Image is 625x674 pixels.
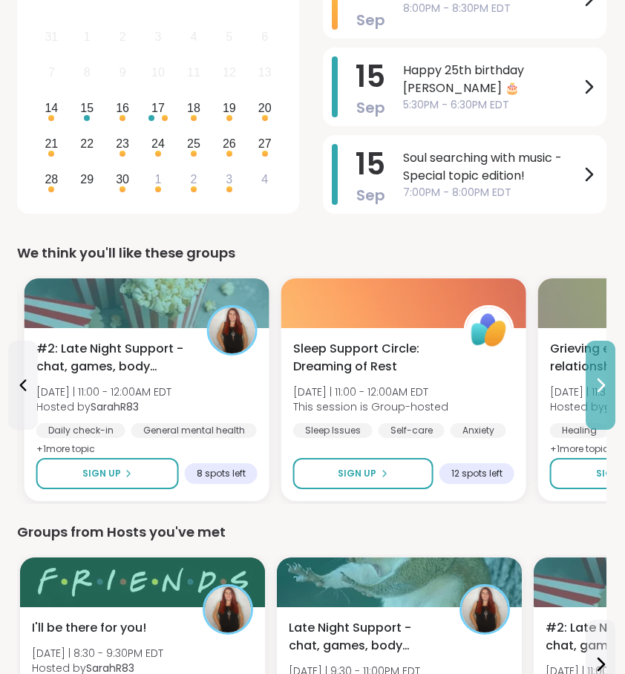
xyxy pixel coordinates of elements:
div: Healing [550,423,609,438]
div: Not available Monday, September 1st, 2025 [71,22,103,53]
div: 31 [45,27,58,47]
div: 26 [223,134,236,154]
div: 25 [187,134,200,154]
div: Choose Wednesday, September 17th, 2025 [143,93,174,125]
div: Not available Tuesday, September 9th, 2025 [107,57,139,89]
div: 21 [45,134,58,154]
div: 2 [190,169,197,189]
div: 8 [84,62,91,82]
div: Choose Friday, October 3rd, 2025 [213,163,245,195]
div: Anxiety [451,423,506,438]
div: 3 [226,169,232,189]
div: 15 [80,98,94,118]
div: 22 [80,134,94,154]
button: Sign Up [293,458,433,489]
span: Sleep Support Circle: Dreaming of Rest [293,340,448,376]
span: 15 [356,143,385,185]
div: Not available Sunday, August 31st, 2025 [36,22,68,53]
div: 3 [155,27,162,47]
div: Not available Friday, September 12th, 2025 [213,57,245,89]
div: Self-care [379,423,445,438]
span: #2: Late Night Support - chat, games, body double [36,340,191,376]
div: 20 [258,98,272,118]
span: Sep [356,10,385,30]
div: 9 [120,62,126,82]
button: Sign Up [36,458,179,489]
div: 19 [223,98,236,118]
div: Choose Tuesday, September 23rd, 2025 [107,128,139,160]
div: Not available Saturday, September 6th, 2025 [249,22,281,53]
b: SarahR83 [91,399,139,414]
div: 28 [45,169,58,189]
div: Choose Sunday, September 14th, 2025 [36,93,68,125]
span: Hosted by [36,399,171,414]
div: Not available Thursday, September 11th, 2025 [178,57,210,89]
span: Late Night Support - chat, games, body double [289,619,443,655]
div: Choose Tuesday, September 30th, 2025 [107,163,139,195]
div: Choose Saturday, September 27th, 2025 [249,128,281,160]
div: Choose Monday, September 15th, 2025 [71,93,103,125]
span: Sep [356,97,385,118]
div: Choose Thursday, September 18th, 2025 [178,93,210,125]
span: [DATE] | 11:00 - 12:00AM EDT [293,385,448,399]
div: Choose Friday, September 19th, 2025 [213,93,245,125]
div: Not available Wednesday, September 10th, 2025 [143,57,174,89]
div: Choose Wednesday, September 24th, 2025 [143,128,174,160]
div: Not available Sunday, September 7th, 2025 [36,57,68,89]
div: Choose Thursday, September 25th, 2025 [178,128,210,160]
div: Choose Thursday, October 2nd, 2025 [178,163,210,195]
div: Choose Friday, September 26th, 2025 [213,128,245,160]
div: Not available Monday, September 8th, 2025 [71,57,103,89]
div: 4 [261,169,268,189]
div: 10 [151,62,165,82]
div: 14 [45,98,58,118]
img: SarahR83 [205,586,251,632]
span: 15 [356,56,385,97]
div: Choose Sunday, September 28th, 2025 [36,163,68,195]
span: [DATE] | 11:00 - 12:00AM EDT [36,385,171,399]
span: Soul searching with music -Special topic edition! [403,149,580,185]
span: 8 spots left [197,468,246,480]
div: Sleep Issues [293,423,373,438]
div: Choose Tuesday, September 16th, 2025 [107,93,139,125]
div: 16 [116,98,129,118]
span: 7:00PM - 8:00PM EDT [403,185,580,200]
div: We think you'll like these groups [17,243,606,264]
span: This session is Group-hosted [293,399,448,414]
div: 11 [187,62,200,82]
div: Choose Wednesday, October 1st, 2025 [143,163,174,195]
div: 24 [151,134,165,154]
span: Happy 25th birthday [PERSON_NAME] 🎂 [403,62,580,97]
div: 13 [258,62,272,82]
div: 18 [187,98,200,118]
div: Choose Sunday, September 21st, 2025 [36,128,68,160]
span: [DATE] | 8:30 - 9:30PM EDT [32,646,163,661]
div: 12 [223,62,236,82]
div: Choose Monday, September 29th, 2025 [71,163,103,195]
div: Choose Saturday, September 20th, 2025 [249,93,281,125]
div: Choose Saturday, October 4th, 2025 [249,163,281,195]
div: Not available Saturday, September 13th, 2025 [249,57,281,89]
span: 12 spots left [451,468,503,480]
span: Sign Up [82,467,121,480]
div: 29 [80,169,94,189]
img: SarahR83 [209,307,255,353]
div: Groups from Hosts you've met [17,522,606,543]
div: 7 [48,62,55,82]
div: 1 [84,27,91,47]
div: Daily check-in [36,423,125,438]
img: ShareWell [466,307,512,353]
div: General mental health [131,423,257,438]
div: month 2025-09 [33,19,282,197]
span: 8:00PM - 8:30PM EDT [403,1,580,16]
div: Not available Tuesday, September 2nd, 2025 [107,22,139,53]
div: Not available Thursday, September 4th, 2025 [178,22,210,53]
div: 5 [226,27,232,47]
div: 30 [116,169,129,189]
div: 2 [120,27,126,47]
div: 1 [155,169,162,189]
div: 17 [151,98,165,118]
div: 23 [116,134,129,154]
span: 5:30PM - 6:30PM EDT [403,97,580,113]
div: Choose Monday, September 22nd, 2025 [71,128,103,160]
